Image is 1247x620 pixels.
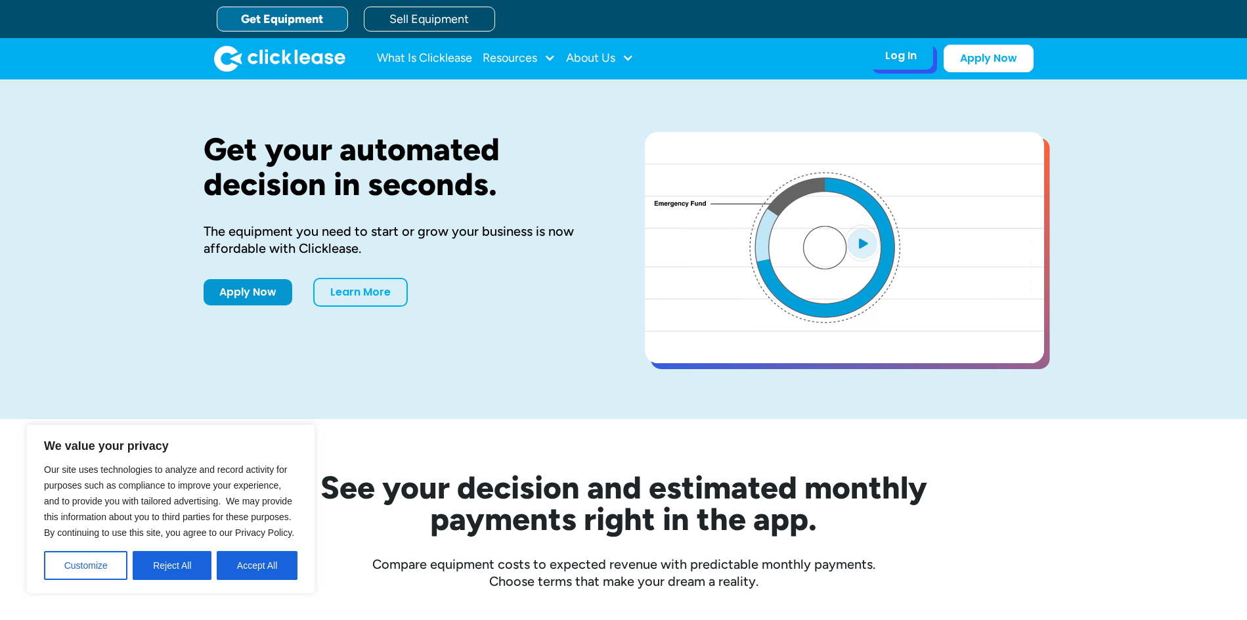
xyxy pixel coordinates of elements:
[483,45,556,72] div: Resources
[944,45,1034,72] a: Apply Now
[44,551,127,580] button: Customize
[645,132,1044,363] a: open lightbox
[204,132,603,202] h1: Get your automated decision in seconds.
[26,424,315,594] div: We value your privacy
[204,223,603,257] div: The equipment you need to start or grow your business is now affordable with Clicklease.
[885,49,917,62] div: Log In
[256,472,992,535] h2: See your decision and estimated monthly payments right in the app.
[364,7,495,32] a: Sell Equipment
[133,551,211,580] button: Reject All
[44,438,297,454] p: We value your privacy
[204,279,292,305] a: Apply Now
[217,7,348,32] a: Get Equipment
[214,45,345,72] img: Clicklease logo
[377,45,472,72] a: What Is Clicklease
[217,551,297,580] button: Accept All
[566,45,634,72] div: About Us
[844,225,880,261] img: Blue play button logo on a light blue circular background
[44,464,294,538] span: Our site uses technologies to analyze and record activity for purposes such as compliance to impr...
[204,556,1044,590] div: Compare equipment costs to expected revenue with predictable monthly payments. Choose terms that ...
[214,45,345,72] a: home
[313,278,408,307] a: Learn More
